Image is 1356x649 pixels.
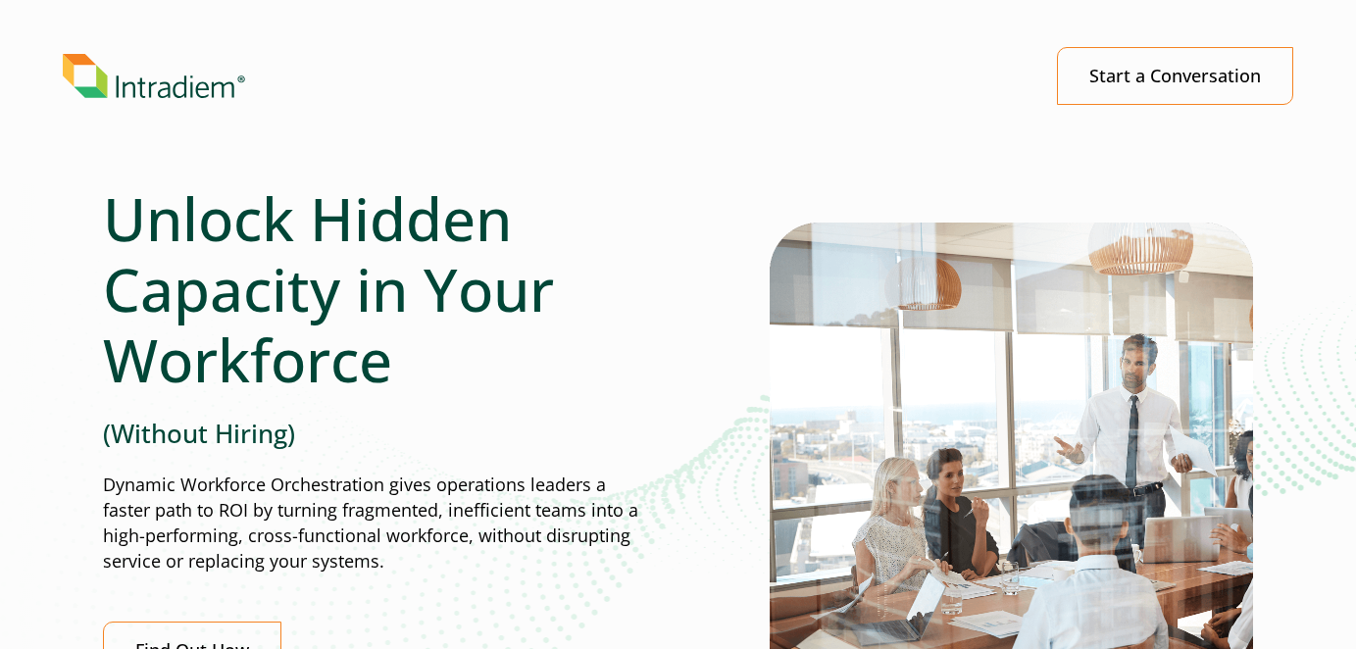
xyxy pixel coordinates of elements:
[103,183,649,395] h1: Unlock Hidden Capacity in Your Workforce
[63,54,245,99] img: Intradiem
[63,54,1010,99] a: Link to homepage of Intradiem
[103,473,649,574] p: Dynamic Workforce Orchestration gives operations leaders a faster path to ROI by turning fragment...
[1057,47,1293,105] a: Start a Conversation
[103,419,649,449] h3: (Without Hiring)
